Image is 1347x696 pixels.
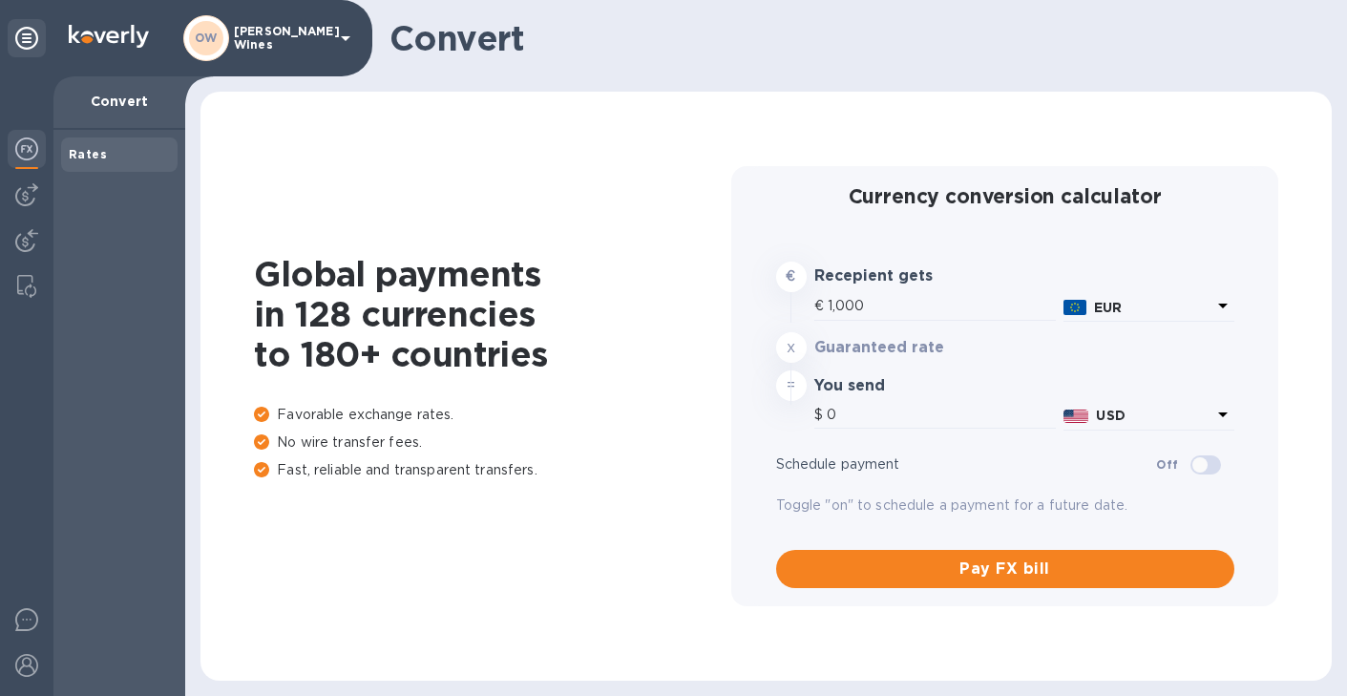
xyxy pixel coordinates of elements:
[69,147,107,161] b: Rates
[776,332,807,363] div: x
[195,31,218,45] b: OW
[814,267,1000,285] h3: Recepient gets
[776,370,807,401] div: =
[15,137,38,160] img: Foreign exchange
[786,268,795,284] strong: €
[254,405,731,425] p: Favorable exchange rates.
[69,25,149,48] img: Logo
[254,254,731,374] h1: Global payments in 128 currencies to 180+ countries
[814,339,1000,357] h3: Guaranteed rate
[1096,408,1125,423] b: USD
[791,558,1219,580] span: Pay FX bill
[1094,300,1122,315] b: EUR
[814,292,828,321] div: €
[827,401,1056,430] input: Amount
[8,19,46,57] div: Unpin categories
[814,377,1000,395] h3: You send
[776,184,1234,208] h2: Currency conversion calculator
[828,292,1056,321] input: Amount
[234,25,329,52] p: [PERSON_NAME] Wines
[1063,410,1089,423] img: USD
[1156,457,1178,472] b: Off
[254,432,731,453] p: No wire transfer fees.
[776,496,1234,516] p: Toggle "on" to schedule a payment for a future date.
[776,550,1234,588] button: Pay FX bill
[254,460,731,480] p: Fast, reliable and transparent transfers.
[814,401,827,430] div: $
[69,92,170,111] p: Convert
[389,18,1316,58] h1: Convert
[776,454,1157,475] p: Schedule payment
